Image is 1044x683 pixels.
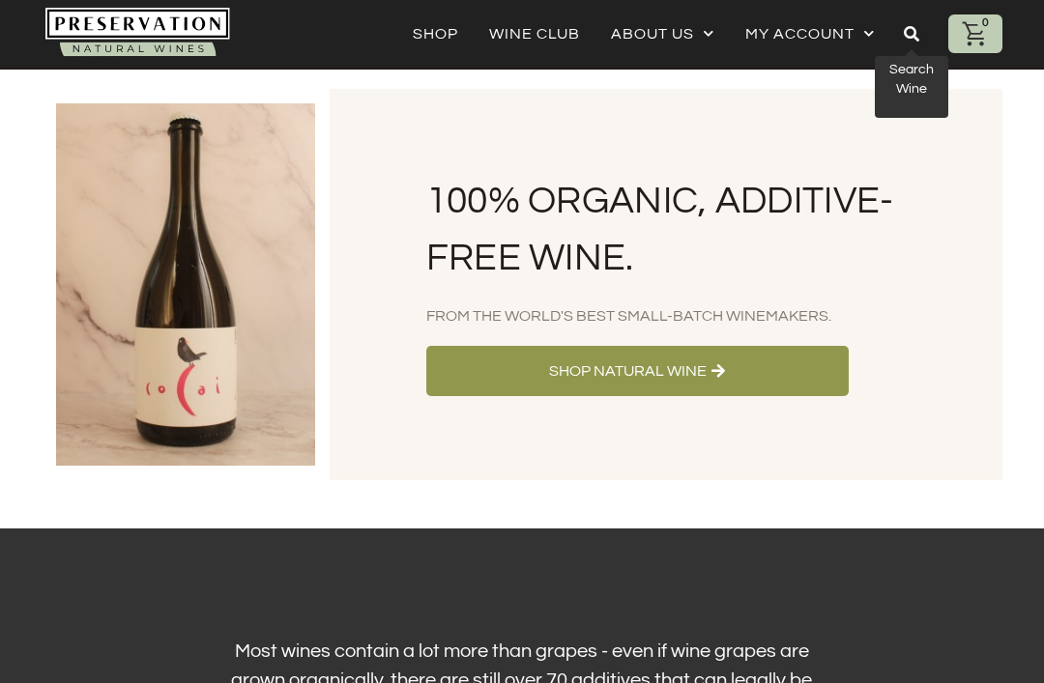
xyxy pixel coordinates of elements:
[745,20,875,47] a: My account
[977,14,995,32] div: 0
[413,20,458,47] a: Shop
[426,305,907,327] h2: From the World's Best Small-Batch Winemakers.
[413,20,875,47] nav: Menu
[426,173,907,286] h1: 100% Organic, Additive-Free Wine.
[884,61,940,99] p: Search Wine
[426,346,849,396] a: Shop Natural Wine
[549,360,707,382] span: Shop Natural Wine
[489,20,580,47] a: Wine Club
[45,8,230,60] img: Natural-organic-biodynamic-wine
[611,20,714,47] a: About Us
